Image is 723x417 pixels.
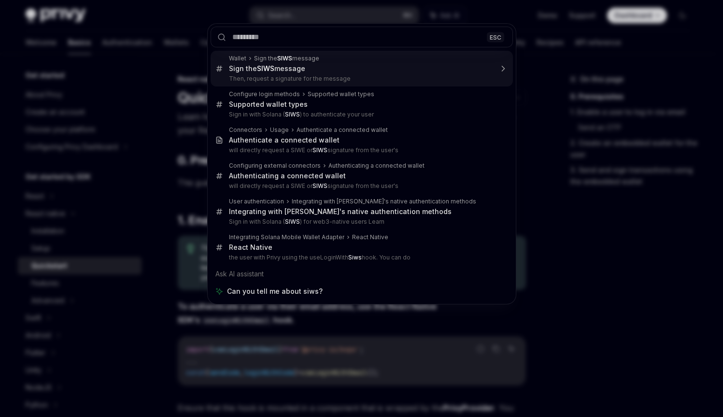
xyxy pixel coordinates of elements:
[312,182,327,189] b: SIWS
[229,233,344,241] div: Integrating Solana Mobile Wallet Adapter
[285,218,300,225] b: SIWS
[257,64,274,72] b: SIWS
[229,126,262,134] div: Connectors
[229,218,493,226] p: Sign in with Solana ( ) for web3-native users Learn
[227,287,323,296] span: Can you tell me about siws?
[277,55,292,62] b: SIWS
[285,111,300,118] b: SIWS
[352,233,388,241] div: React Native
[292,198,476,205] div: Integrating with [PERSON_NAME]'s native authentication methods
[229,100,308,109] div: Supported wallet types
[308,90,374,98] div: Supported wallet types
[348,254,362,261] b: Siws
[229,111,493,118] p: Sign in with Solana ( ) to authenticate your user
[270,126,289,134] div: Usage
[229,172,346,180] div: Authenticating a connected wallet
[229,55,246,62] div: Wallet
[229,64,305,73] div: Sign the message
[254,55,319,62] div: Sign the message
[328,162,425,170] div: Authenticating a connected wallet
[229,182,493,190] p: will directly request a SIWE or signature from the user's
[229,243,272,252] div: React Native
[229,75,493,83] p: Then, request a signature for the message
[229,146,493,154] p: will directly request a SIWE or signature from the user's
[229,254,493,261] p: the user with Privy using the useLoginWith hook. You can do
[229,162,321,170] div: Configuring external connectors
[211,265,513,283] div: Ask AI assistant
[312,146,327,154] b: SIWS
[229,90,300,98] div: Configure login methods
[229,198,284,205] div: User authentication
[487,32,504,42] div: ESC
[229,207,452,216] div: Integrating with [PERSON_NAME]'s native authentication methods
[229,136,340,144] div: Authenticate a connected wallet
[297,126,388,134] div: Authenticate a connected wallet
